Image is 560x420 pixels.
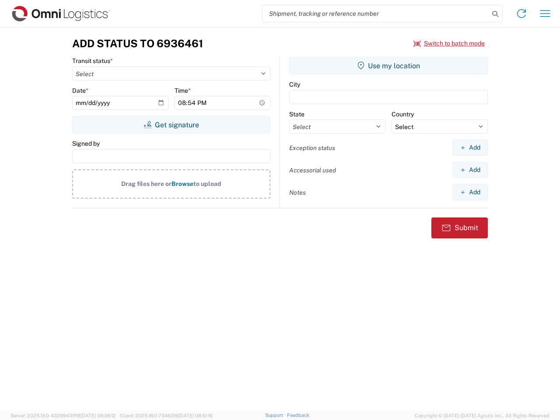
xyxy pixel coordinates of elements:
[120,413,213,418] span: Client: 2025.18.0-7346316
[72,116,270,133] button: Get signature
[431,217,488,238] button: Submit
[121,180,171,187] span: Drag files here or
[72,57,113,65] label: Transit status
[289,110,304,118] label: State
[452,184,488,200] button: Add
[265,413,287,418] a: Support
[193,180,221,187] span: to upload
[452,140,488,156] button: Add
[10,413,116,418] span: Server: 2025.18.0-4329943ff18
[413,36,485,51] button: Switch to batch mode
[287,413,309,418] a: Feedback
[289,57,488,74] button: Use my location
[289,189,306,196] label: Notes
[289,144,335,152] label: Exception status
[289,166,336,174] label: Accessorial used
[178,413,213,418] span: [DATE] 08:10:16
[452,162,488,178] button: Add
[80,413,116,418] span: [DATE] 08:38:12
[175,87,191,94] label: Time
[415,412,549,420] span: Copyright © [DATE]-[DATE] Agistix Inc., All Rights Reserved
[262,5,489,22] input: Shipment, tracking or reference number
[171,180,193,187] span: Browse
[72,87,88,94] label: Date
[392,110,414,118] label: Country
[72,37,203,50] h3: Add Status to 6936461
[72,140,100,147] label: Signed by
[289,80,300,88] label: City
